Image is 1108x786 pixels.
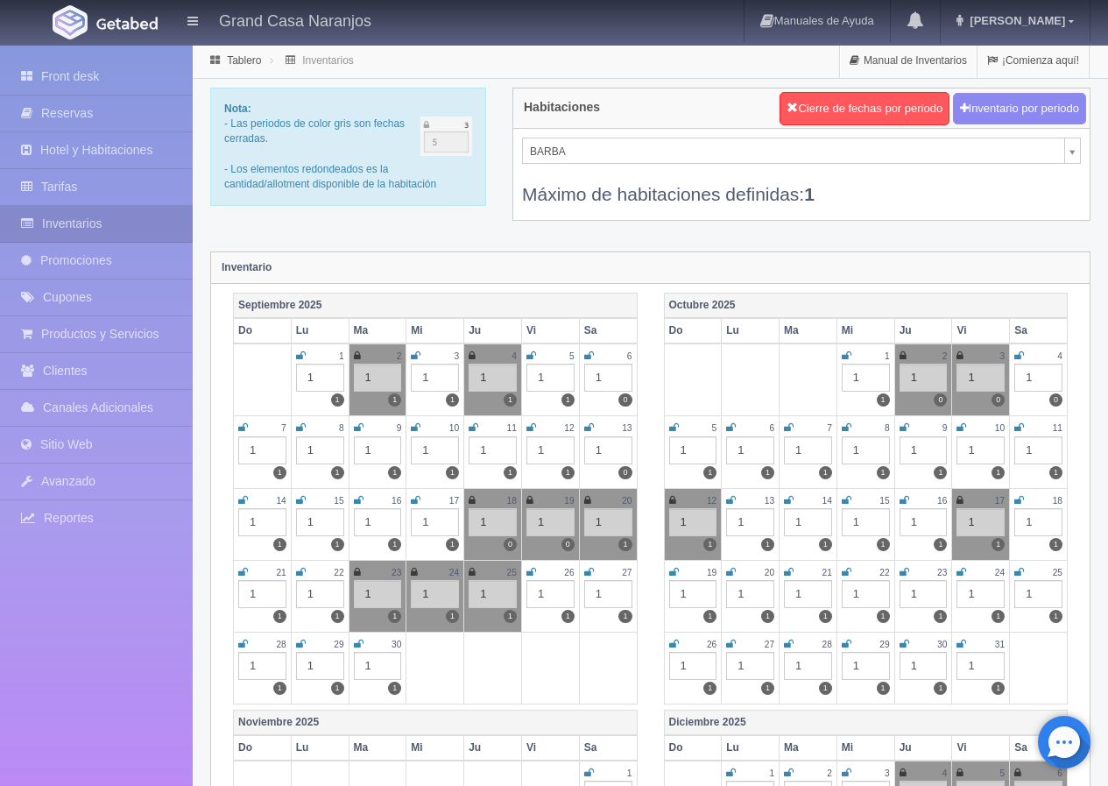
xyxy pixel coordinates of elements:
div: 1 [900,652,948,680]
small: 1 [769,768,774,778]
div: 1 [956,436,1005,464]
small: 25 [507,568,517,577]
div: 1 [842,364,890,392]
label: 1 [761,538,774,551]
small: 8 [339,423,344,433]
th: Sa [579,735,637,761]
div: 1 [956,580,1005,608]
label: 0 [934,393,947,407]
th: Lu [291,735,349,761]
label: 1 [1049,466,1062,479]
small: 4 [1057,351,1062,361]
small: 24 [995,568,1005,577]
label: 1 [388,466,401,479]
button: Cierre de fechas por periodo [780,92,949,125]
label: 1 [1049,610,1062,623]
div: 1 [469,580,517,608]
label: 1 [446,393,459,407]
div: 1 [842,580,890,608]
div: 1 [842,508,890,536]
label: 0 [618,466,632,479]
button: Inventario por periodo [953,93,1086,125]
small: 27 [765,640,774,649]
th: Sa [579,318,637,343]
div: 1 [842,436,890,464]
div: 1 [469,436,517,464]
small: 30 [392,640,401,649]
th: Septiembre 2025 [234,293,638,318]
label: 1 [1049,538,1062,551]
label: 1 [504,393,517,407]
label: 1 [703,466,716,479]
small: 29 [334,640,343,649]
div: 1 [354,652,402,680]
small: 22 [334,568,343,577]
small: 25 [1053,568,1062,577]
div: 1 [726,508,774,536]
div: 1 [411,508,459,536]
small: 1 [885,351,890,361]
small: 7 [281,423,286,433]
div: 1 [956,652,1005,680]
div: 1 [354,508,402,536]
div: 1 [469,508,517,536]
th: Vi [521,318,579,343]
label: 1 [331,682,344,695]
div: 1 [669,436,717,464]
small: 19 [707,568,716,577]
small: 18 [1053,496,1062,506]
div: 1 [296,652,344,680]
label: 1 [761,610,774,623]
th: Vi [952,318,1010,343]
div: 1 [584,364,632,392]
label: 1 [561,393,575,407]
div: 1 [584,436,632,464]
small: 3 [885,768,890,778]
div: 1 [784,652,832,680]
img: Getabed [53,5,88,39]
label: 0 [618,393,632,407]
label: 1 [561,610,575,623]
label: 1 [273,466,286,479]
th: Mi [406,318,464,343]
div: 1 [726,652,774,680]
small: 13 [622,423,632,433]
small: 20 [622,496,632,506]
span: [PERSON_NAME] [965,14,1065,27]
small: 21 [276,568,286,577]
label: 1 [934,538,947,551]
th: Sa [1010,735,1068,761]
label: 1 [504,610,517,623]
label: 1 [992,682,1005,695]
div: 1 [900,580,948,608]
div: Máximo de habitaciones definidas: [522,164,1081,207]
th: Lu [722,735,780,761]
small: 5 [569,351,575,361]
div: 1 [726,580,774,608]
label: 1 [331,610,344,623]
div: 1 [784,436,832,464]
small: 26 [564,568,574,577]
small: 28 [822,640,832,649]
label: 1 [819,466,832,479]
small: 13 [765,496,774,506]
small: 2 [397,351,402,361]
small: 14 [822,496,832,506]
a: BARBA [522,138,1081,164]
small: 20 [765,568,774,577]
small: 30 [937,640,947,649]
th: Ju [464,735,522,761]
th: Diciembre 2025 [664,710,1068,735]
small: 5 [1000,768,1006,778]
h4: Habitaciones [524,101,600,114]
label: 1 [703,682,716,695]
small: 4 [512,351,517,361]
small: 16 [392,496,401,506]
label: 1 [934,466,947,479]
div: 1 [842,652,890,680]
th: Mi [836,318,894,343]
a: Inventarios [302,54,354,67]
div: 1 [900,508,948,536]
th: Do [664,735,722,761]
div: 1 [354,580,402,608]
